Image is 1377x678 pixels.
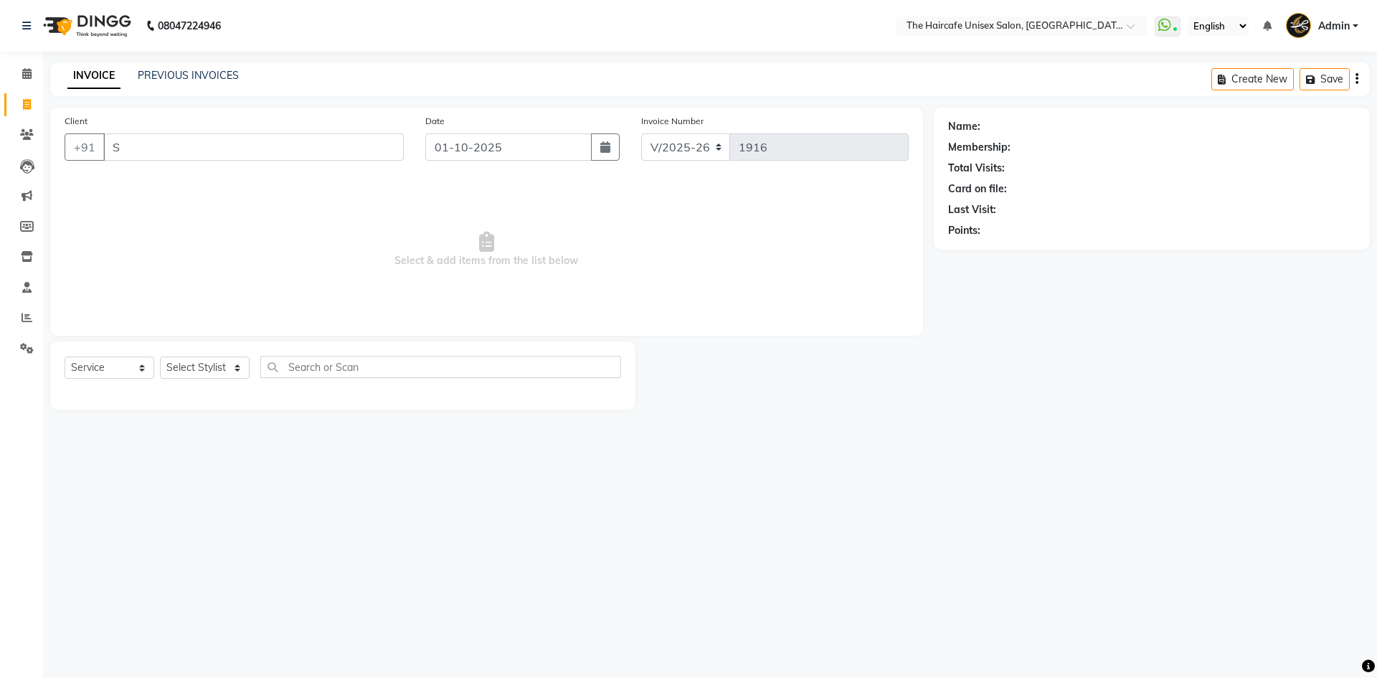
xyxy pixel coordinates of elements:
[948,182,1007,197] div: Card on file:
[65,178,909,321] span: Select & add items from the list below
[948,161,1005,176] div: Total Visits:
[1318,19,1350,34] span: Admin
[37,6,135,46] img: logo
[138,69,239,82] a: PREVIOUS INVOICES
[1300,68,1350,90] button: Save
[260,356,621,378] input: Search or Scan
[641,115,704,128] label: Invoice Number
[67,63,120,89] a: INVOICE
[65,115,87,128] label: Client
[65,133,105,161] button: +91
[1211,68,1294,90] button: Create New
[948,119,980,134] div: Name:
[948,140,1011,155] div: Membership:
[1286,13,1311,38] img: Admin
[948,202,996,217] div: Last Visit:
[948,223,980,238] div: Points:
[103,133,404,161] input: Search by Name/Mobile/Email/Code
[425,115,445,128] label: Date
[158,6,221,46] b: 08047224946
